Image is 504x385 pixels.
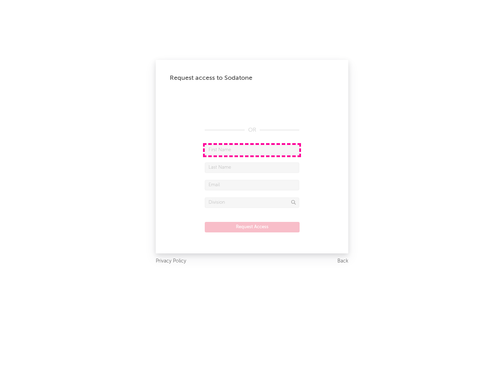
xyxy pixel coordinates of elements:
[205,222,300,232] button: Request Access
[205,145,299,155] input: First Name
[205,180,299,190] input: Email
[156,257,186,266] a: Privacy Policy
[205,126,299,134] div: OR
[337,257,348,266] a: Back
[205,162,299,173] input: Last Name
[205,197,299,208] input: Division
[170,74,334,82] div: Request access to Sodatone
